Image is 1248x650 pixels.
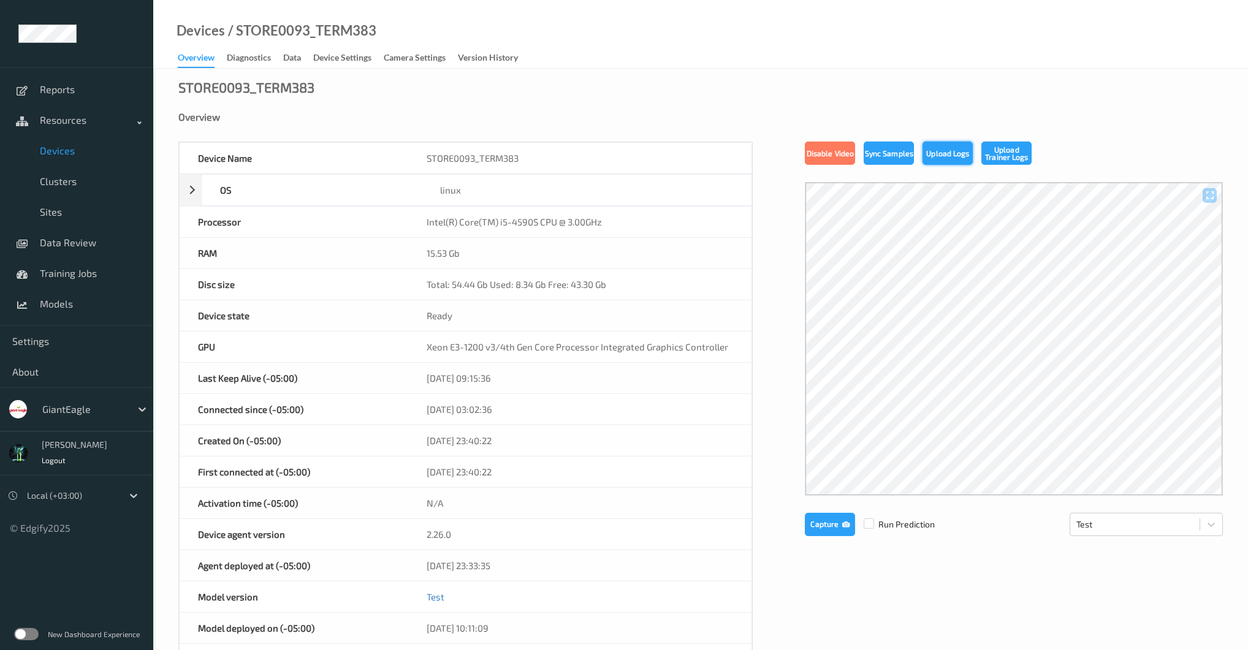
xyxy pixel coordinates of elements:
[180,206,408,237] div: Processor
[427,591,444,602] a: Test
[180,269,408,300] div: Disc size
[313,50,384,67] a: Device Settings
[178,51,215,68] div: Overview
[805,513,855,536] button: Capture
[408,550,751,581] div: [DATE] 23:33:35
[408,269,751,300] div: Total: 54.44 Gb Used: 8.34 Gb Free: 43.30 Gb
[384,50,458,67] a: Camera Settings
[180,331,408,362] div: GPU
[422,175,751,205] div: linux
[458,51,518,67] div: Version History
[178,111,1223,123] div: Overview
[180,238,408,268] div: RAM
[408,394,751,425] div: [DATE] 03:02:36
[408,143,751,173] div: STORE0093_TERM383
[177,25,225,37] a: Devices
[180,143,408,173] div: Device Name
[864,142,914,165] button: Sync Samples
[408,300,751,331] div: Ready
[180,581,408,612] div: Model version
[180,300,408,331] div: Device state
[283,51,301,67] div: Data
[408,363,751,393] div: [DATE] 09:15:36
[180,456,408,487] div: First connected at (-05:00)
[408,519,751,550] div: 2.26.0
[408,206,751,237] div: Intel(R) Core(TM) i5-4590S CPU @ 3.00GHz
[180,394,408,425] div: Connected since (-05:00)
[408,425,751,456] div: [DATE] 23:40:22
[408,456,751,487] div: [DATE] 23:40:22
[227,50,283,67] a: Diagnostics
[408,488,751,518] div: N/A
[981,142,1032,165] button: Upload Trainer Logs
[180,425,408,456] div: Created On (-05:00)
[384,51,446,67] div: Camera Settings
[225,25,376,37] div: / STORE0093_TERM383
[408,331,751,362] div: Xeon E3-1200 v3/4th Gen Core Processor Integrated Graphics Controller
[458,50,530,67] a: Version History
[408,613,751,643] div: [DATE] 10:11:09
[180,613,408,643] div: Model deployed on (-05:00)
[180,550,408,581] div: Agent deployed at (-05:00)
[923,142,973,165] button: Upload Logs
[313,51,371,67] div: Device Settings
[408,238,751,268] div: 15.53 Gb
[805,142,855,165] button: Disable Video
[180,488,408,518] div: Activation time (-05:00)
[855,518,935,531] span: Run Prediction
[178,81,314,93] div: STORE0093_TERM383
[283,50,313,67] a: Data
[178,50,227,68] a: Overview
[180,363,408,393] div: Last Keep Alive (-05:00)
[180,519,408,550] div: Device agent version
[227,51,271,67] div: Diagnostics
[179,174,752,206] div: OSlinux
[202,175,422,205] div: OS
